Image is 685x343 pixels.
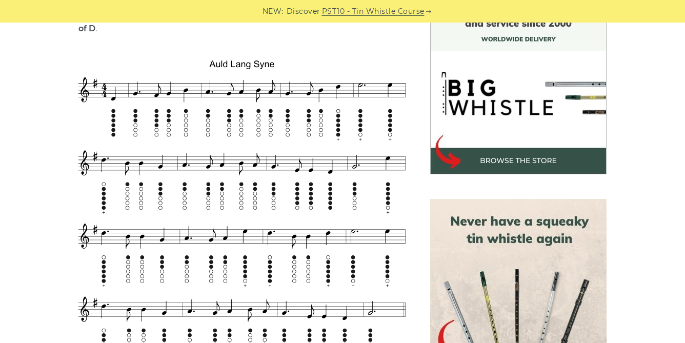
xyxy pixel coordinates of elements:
span: Discover [287,6,320,17]
span: NEW: [263,6,284,17]
a: PST10 - Tin Whistle Course [322,6,425,17]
